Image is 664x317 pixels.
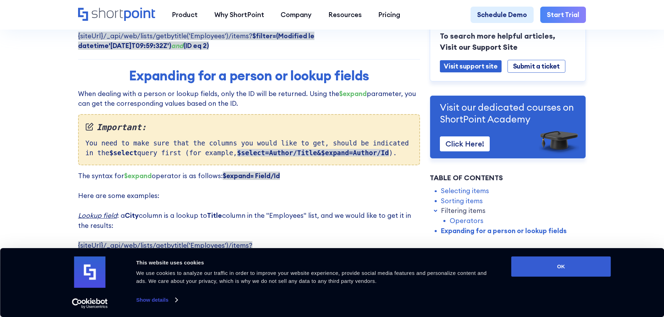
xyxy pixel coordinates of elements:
[74,256,106,288] img: logo
[118,68,380,83] h2: Expanding for a person or lookup fields
[59,298,120,309] a: Usercentrics Cookiebot - opens in a new window
[511,256,611,277] button: OK
[440,101,576,125] p: Visit our dedicated courses on ShortPoint Academy
[163,7,206,23] a: Product
[78,8,155,22] a: Home
[136,295,177,305] a: Show details
[339,89,367,98] strong: $expand
[78,241,272,260] span: {siteUrl}/_api/web/lists/getbytitle('Employees')/items?$select=ID,Title,Employee,company,city/Id&
[78,114,420,165] div: You need to make sure that the columns you would like to get, should be indicated in the query fi...
[214,10,264,20] div: Why ShortPoint
[370,7,409,23] a: Pricing
[440,30,576,53] p: To search more helpful articles, Visit our Support Site
[441,225,567,236] a: Expanding for a person or lookup fields
[136,259,496,267] div: This website uses cookies
[223,172,280,180] strong: $expand= Field/Id ‍
[237,149,389,157] strong: $select=Author/Title&$expand=Author/Id
[272,7,320,23] a: Company
[125,211,139,220] strong: City
[136,270,487,284] span: We use cookies to analyze our traffic in order to improve your website experience, provide social...
[78,32,314,50] span: {siteUrl}/_api/web/lists/getbytitle('Employees')/items?
[85,121,413,134] em: Important:
[281,10,312,20] div: Company
[109,149,137,157] strong: $select
[78,211,117,220] em: Lookup field
[171,41,183,50] em: and
[441,196,483,206] a: Sorting items
[507,60,565,72] a: Submit a ticket
[172,10,198,20] div: Product
[78,89,420,109] p: When dealing with a person or lookup fields, only the ID will be returned. Using the parameter, y...
[124,172,152,180] strong: $expand
[441,206,486,216] a: Filtering items
[378,10,400,20] div: Pricing
[540,7,586,23] a: Start Trial
[320,7,370,23] a: Resources
[328,10,362,20] div: Resources
[171,41,209,50] strong: (ID eq 2)
[206,7,273,23] a: Why ShortPoint
[78,171,420,310] p: The syntax for operator is as follows: Here are some examples: ‍ : a column is a lookup to column...
[440,60,501,72] a: Visit support site
[207,211,222,220] strong: Title
[450,216,483,226] a: Operators
[441,186,489,196] a: Selecting items
[430,173,586,183] div: Table of Contents
[471,7,534,23] a: Schedule Demo
[440,136,490,151] a: Click Here!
